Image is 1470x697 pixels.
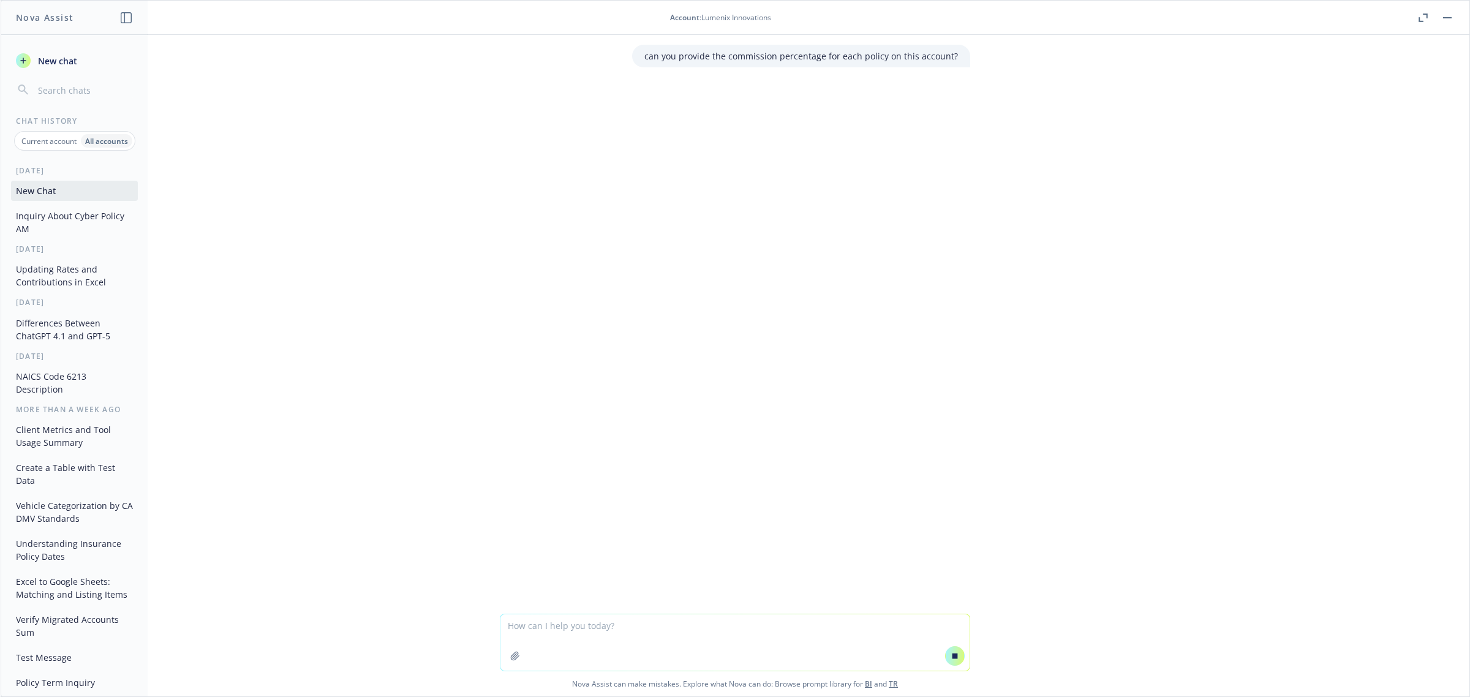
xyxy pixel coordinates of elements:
button: Understanding Insurance Policy Dates [11,533,138,567]
a: TR [889,679,898,689]
div: [DATE] [1,165,148,176]
p: All accounts [85,136,128,146]
button: New chat [11,50,138,72]
button: Differences Between ChatGPT 4.1 and GPT-5 [11,313,138,346]
a: BI [865,679,872,689]
p: can you provide the commission percentage for each policy on this account? [644,50,958,62]
button: Create a Table with Test Data [11,458,138,491]
p: Current account [21,136,77,146]
div: : Lumenix Innovations [670,12,771,23]
input: Search chats [36,81,133,99]
button: Policy Term Inquiry [11,673,138,693]
button: Test Message [11,647,138,668]
span: Account [670,12,699,23]
button: Vehicle Categorization by CA DMV Standards [11,495,138,529]
span: New chat [36,55,77,67]
div: More than a week ago [1,404,148,415]
button: Excel to Google Sheets: Matching and Listing Items [11,571,138,605]
span: Nova Assist can make mistakes. Explore what Nova can do: Browse prompt library for and [6,671,1464,696]
div: Chat History [1,116,148,126]
button: Inquiry About Cyber Policy AM [11,206,138,239]
button: Verify Migrated Accounts Sum [11,609,138,642]
button: Updating Rates and Contributions in Excel [11,259,138,292]
div: [DATE] [1,244,148,254]
button: Client Metrics and Tool Usage Summary [11,420,138,453]
div: [DATE] [1,351,148,361]
button: New Chat [11,181,138,201]
div: [DATE] [1,297,148,307]
button: NAICS Code 6213 Description [11,366,138,399]
h1: Nova Assist [16,11,73,24]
